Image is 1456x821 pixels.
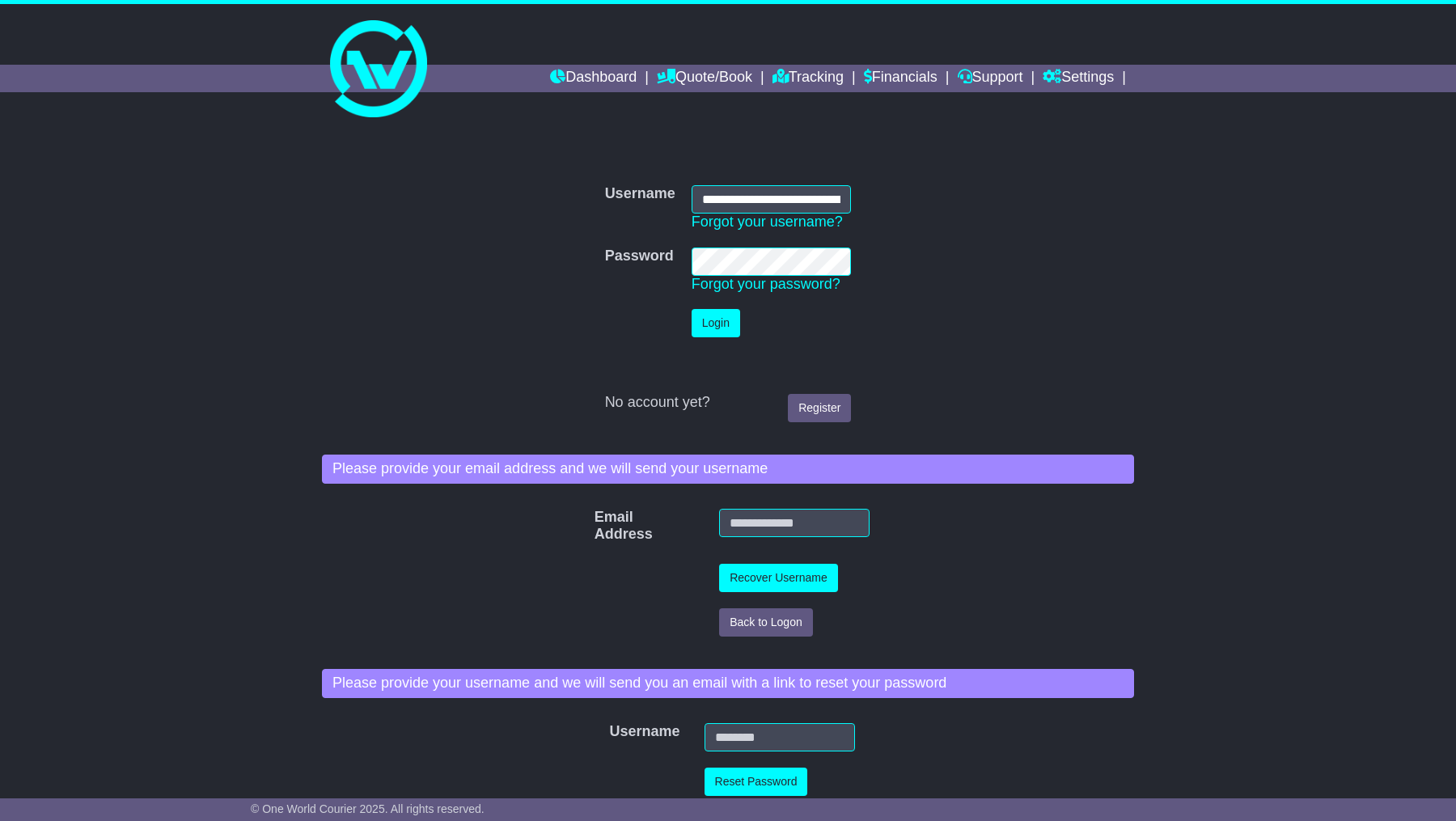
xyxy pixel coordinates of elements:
[958,65,1023,92] a: Support
[772,65,844,92] a: Tracking
[605,394,852,412] div: No account yet?
[719,564,838,592] button: Recover Username
[322,669,1134,698] div: Please provide your username and we will send you an email with a link to reset your password
[705,768,808,796] button: Reset Password
[322,455,1134,484] div: Please provide your email address and we will send your username
[788,394,851,422] a: Register
[692,214,843,230] a: Forgot your username?
[864,65,938,92] a: Financials
[586,509,616,544] label: Email Address
[251,802,485,815] span: © One World Courier 2025. All rights reserved.
[657,65,752,92] a: Quote/Book
[719,608,813,637] button: Back to Logon
[601,723,623,741] label: Username
[692,309,740,337] button: Login
[605,248,674,265] label: Password
[550,65,637,92] a: Dashboard
[1043,65,1114,92] a: Settings
[605,185,675,203] label: Username
[692,276,840,292] a: Forgot your password?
